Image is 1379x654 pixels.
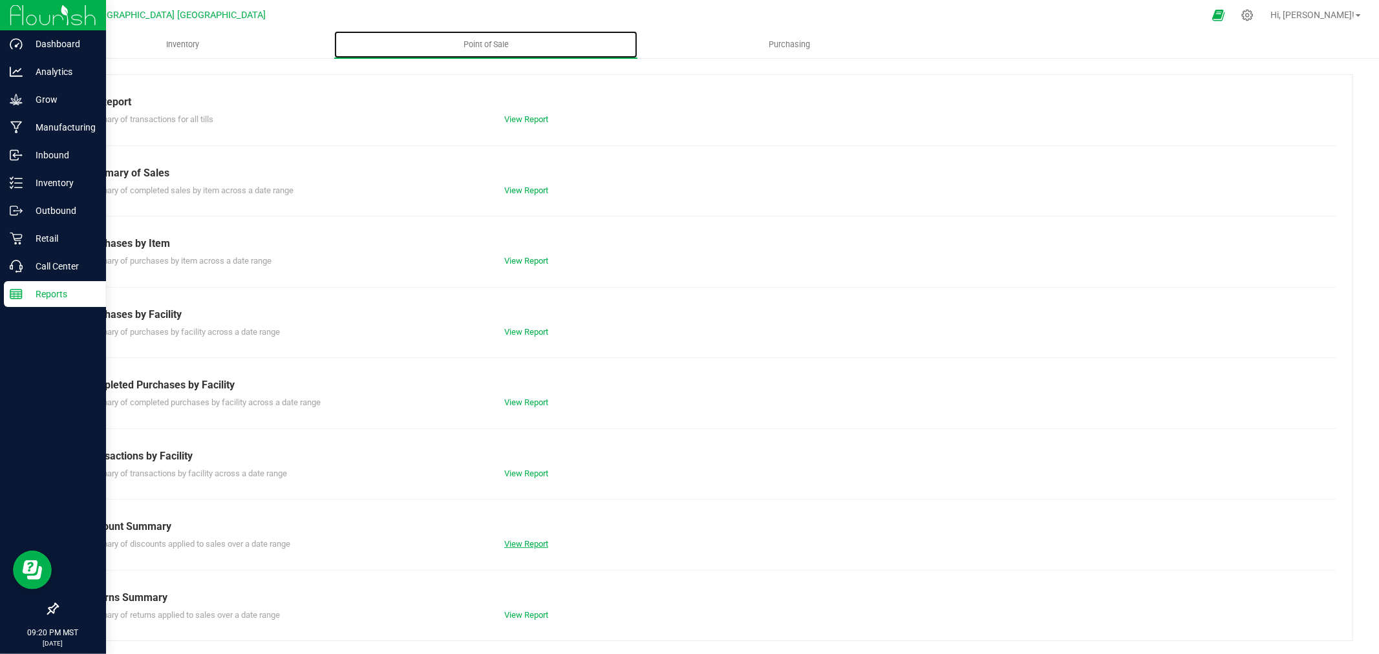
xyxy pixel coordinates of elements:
div: Purchases by Item [83,236,1327,251]
inline-svg: Retail [10,232,23,245]
inline-svg: Dashboard [10,37,23,50]
span: Hi, [PERSON_NAME]! [1270,10,1354,20]
span: Summary of purchases by facility across a date range [83,327,280,337]
div: Summary of Sales [83,165,1327,181]
a: View Report [504,469,548,478]
span: Summary of completed purchases by facility across a date range [83,397,321,407]
div: Returns Summary [83,590,1327,606]
inline-svg: Analytics [10,65,23,78]
a: Inventory [31,31,334,58]
inline-svg: Grow [10,93,23,106]
inline-svg: Call Center [10,260,23,273]
div: Manage settings [1239,9,1256,21]
a: View Report [504,610,548,620]
inline-svg: Inbound [10,149,23,162]
span: Summary of transactions for all tills [83,114,213,124]
p: 09:20 PM MST [6,627,100,638]
iframe: Resource center [13,551,52,589]
p: Reports [23,286,100,302]
a: View Report [504,256,548,266]
p: [DATE] [6,638,100,648]
div: Till Report [83,94,1327,110]
span: Open Ecommerce Menu [1204,3,1233,28]
a: Purchasing [637,31,941,58]
span: Inventory [149,39,217,50]
p: Analytics [23,64,100,79]
a: View Report [504,539,548,549]
div: POS Reports [57,45,1353,74]
inline-svg: Outbound [10,204,23,217]
p: Call Center [23,258,100,274]
span: Point of Sale [446,39,526,50]
p: Grow [23,92,100,107]
div: Discount Summary [83,519,1327,534]
span: Purchasing [751,39,828,50]
span: Summary of transactions by facility across a date range [83,469,287,478]
inline-svg: Manufacturing [10,121,23,134]
p: Inventory [23,175,100,191]
p: Inbound [23,147,100,163]
span: Summary of completed sales by item across a date range [83,185,294,195]
span: Summary of purchases by item across a date range [83,256,272,266]
span: Summary of returns applied to sales over a date range [83,610,280,620]
inline-svg: Reports [10,288,23,301]
inline-svg: Inventory [10,176,23,189]
p: Manufacturing [23,120,100,135]
a: View Report [504,397,548,407]
p: Dashboard [23,36,100,52]
p: Retail [23,231,100,246]
span: Summary of discounts applied to sales over a date range [83,539,290,549]
div: Transactions by Facility [83,448,1327,464]
p: Outbound [23,203,100,218]
span: [US_STATE][GEOGRAPHIC_DATA] [GEOGRAPHIC_DATA] [37,10,266,21]
a: View Report [504,185,548,195]
a: View Report [504,327,548,337]
div: Completed Purchases by Facility [83,377,1327,393]
a: View Report [504,114,548,124]
a: Point of Sale [334,31,637,58]
div: Purchases by Facility [83,307,1327,322]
